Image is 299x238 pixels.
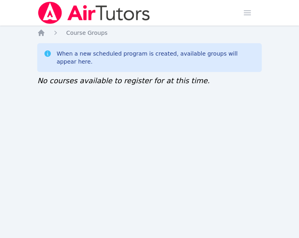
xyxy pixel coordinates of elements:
[37,76,210,85] span: No courses available to register for at this time.
[66,29,107,37] a: Course Groups
[37,29,261,37] nav: Breadcrumb
[56,50,255,66] div: When a new scheduled program is created, available groups will appear here.
[37,2,151,24] img: Air Tutors
[66,30,107,36] span: Course Groups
